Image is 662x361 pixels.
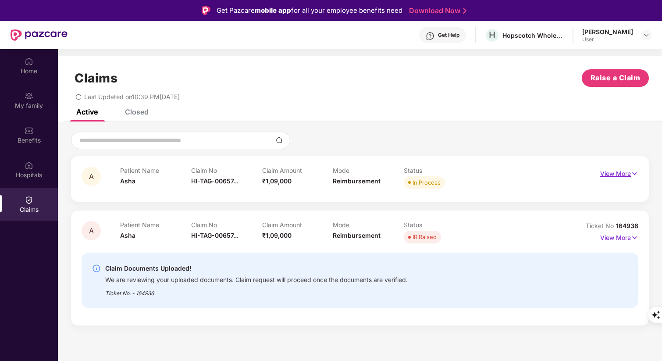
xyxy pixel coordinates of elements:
span: 164936 [616,222,638,229]
div: [PERSON_NAME] [582,28,633,36]
p: Claim Amount [262,167,333,174]
p: View More [600,167,638,179]
p: Status [404,221,475,229]
p: Claim No [191,221,262,229]
span: Last Updated on 10:39 PM[DATE] [84,93,180,100]
div: Hopscotch Wholesale Trading Private Limited [502,31,564,39]
img: svg+xml;base64,PHN2ZyBpZD0iSGVscC0zMngzMiIgeG1sbnM9Imh0dHA6Ly93d3cudzMub3JnLzIwMDAvc3ZnIiB3aWR0aD... [426,32,434,40]
span: H [489,30,495,40]
img: svg+xml;base64,PHN2ZyBpZD0iRHJvcGRvd24tMzJ4MzIiIHhtbG5zPSJodHRwOi8vd3d3LnczLm9yZy8yMDAwL3N2ZyIgd2... [643,32,650,39]
h1: Claims [75,71,117,86]
div: Active [76,107,98,116]
img: svg+xml;base64,PHN2ZyB3aWR0aD0iMjAiIGhlaWdodD0iMjAiIHZpZXdCb3g9IjAgMCAyMCAyMCIgZmlsbD0ibm9uZSIgeG... [25,92,33,100]
img: svg+xml;base64,PHN2ZyBpZD0iSW5mby0yMHgyMCIgeG1sbnM9Imh0dHA6Ly93d3cudzMub3JnLzIwMDAvc3ZnIiB3aWR0aD... [92,264,101,273]
img: svg+xml;base64,PHN2ZyBpZD0iQ2xhaW0iIHhtbG5zPSJodHRwOi8vd3d3LnczLm9yZy8yMDAwL3N2ZyIgd2lkdGg9IjIwIi... [25,196,33,204]
span: A [89,227,94,235]
img: New Pazcare Logo [11,29,68,41]
img: svg+xml;base64,PHN2ZyB4bWxucz0iaHR0cDovL3d3dy53My5vcmcvMjAwMC9zdmciIHdpZHRoPSIxNyIgaGVpZ2h0PSIxNy... [631,233,638,243]
div: Get Help [438,32,459,39]
div: User [582,36,633,43]
div: Closed [125,107,149,116]
span: Asha [120,232,135,239]
img: svg+xml;base64,PHN2ZyBpZD0iQmVuZWZpdHMiIHhtbG5zPSJodHRwOi8vd3d3LnczLm9yZy8yMDAwL3N2ZyIgd2lkdGg9Ij... [25,126,33,135]
p: Mode [333,167,404,174]
span: Raise a Claim [591,72,641,83]
img: svg+xml;base64,PHN2ZyBpZD0iSG9zcGl0YWxzIiB4bWxucz0iaHR0cDovL3d3dy53My5vcmcvMjAwMC9zdmciIHdpZHRoPS... [25,161,33,170]
span: ₹1,09,000 [262,177,292,185]
img: svg+xml;base64,PHN2ZyBpZD0iSG9tZSIgeG1sbnM9Imh0dHA6Ly93d3cudzMub3JnLzIwMDAvc3ZnIiB3aWR0aD0iMjAiIG... [25,57,33,66]
span: Reimbursement [333,232,381,239]
p: View More [600,231,638,243]
p: Claim No [191,167,262,174]
p: Patient Name [120,167,191,174]
div: Claim Documents Uploaded! [105,263,408,274]
div: We are reviewing your uploaded documents. Claim request will proceed once the documents are verif... [105,274,408,284]
div: Ticket No. - 164936 [105,284,408,297]
span: redo [75,93,82,100]
p: Claim Amount [262,221,333,229]
div: Get Pazcare for all your employee benefits need [217,5,402,16]
img: Stroke [463,6,466,15]
span: HI-TAG-00657... [191,177,238,185]
a: Download Now [409,6,464,15]
span: ₹1,09,000 [262,232,292,239]
span: Asha [120,177,135,185]
button: Raise a Claim [582,69,649,87]
div: IR Raised [413,232,437,241]
div: In Process [413,178,441,187]
span: Reimbursement [333,177,381,185]
img: svg+xml;base64,PHN2ZyB4bWxucz0iaHR0cDovL3d3dy53My5vcmcvMjAwMC9zdmciIHdpZHRoPSIxNyIgaGVpZ2h0PSIxNy... [631,169,638,179]
strong: mobile app [255,6,291,14]
img: svg+xml;base64,PHN2ZyBpZD0iU2VhcmNoLTMyeDMyIiB4bWxucz0iaHR0cDovL3d3dy53My5vcmcvMjAwMC9zdmciIHdpZH... [276,137,283,144]
p: Patient Name [120,221,191,229]
span: HI-TAG-00657... [191,232,238,239]
span: A [89,173,94,180]
p: Status [404,167,475,174]
img: Logo [202,6,210,15]
span: Ticket No [586,222,616,229]
p: Mode [333,221,404,229]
